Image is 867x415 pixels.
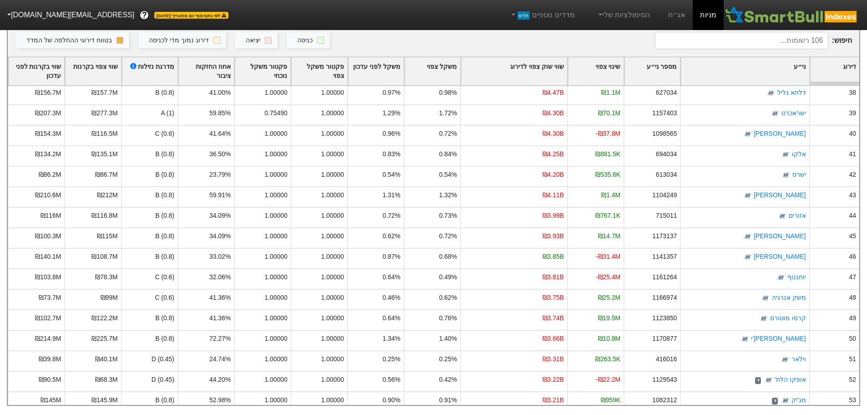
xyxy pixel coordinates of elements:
[849,354,856,364] div: 51
[543,149,564,159] div: ₪4.25B
[771,109,780,118] img: tase link
[439,293,457,302] div: 0.62%
[751,335,806,343] a: [PERSON_NAME]'י
[264,149,287,159] div: 1.00000
[810,57,859,86] div: Toggle SortBy
[209,313,231,323] div: 41.36%
[383,149,401,159] div: 0.83%
[791,397,806,404] a: מג'יק
[321,375,344,384] div: 1.00000
[209,108,231,118] div: 59.85%
[766,89,776,98] img: tase link
[95,354,118,364] div: ₪40.1M
[209,211,231,220] div: 34.09%
[348,57,404,86] div: Toggle SortBy
[781,110,806,117] a: ישראכרט
[91,395,117,405] div: ₪145.9M
[121,350,177,371] div: D (0.45)
[439,252,457,261] div: 0.68%
[121,186,177,207] div: B (0.8)
[743,191,752,200] img: tase link
[777,89,806,97] a: דלתא גליל
[405,57,460,86] div: Toggle SortBy
[652,293,677,302] div: 1166974
[849,190,856,200] div: 43
[121,145,177,166] div: B (0.8)
[601,395,620,405] div: ₪959K
[461,57,567,86] div: Toggle SortBy
[656,354,677,364] div: 416016
[264,395,287,405] div: 1.00000
[142,9,147,21] span: ?
[543,395,564,405] div: ₪3.21B
[91,108,117,118] div: ₪277.3M
[35,108,61,118] div: ₪207.3M
[383,375,401,384] div: 0.56%
[724,6,860,24] img: SmartBull
[121,309,177,330] div: B (0.8)
[209,395,231,405] div: 52.98%
[596,129,620,138] div: -₪37.8M
[601,190,620,200] div: ₪1.4M
[543,88,564,97] div: ₪4.47B
[321,129,344,138] div: 1.00000
[595,211,620,220] div: ₪767.1K
[543,108,564,118] div: ₪4.30B
[287,32,330,49] button: כניסה
[297,36,313,46] div: כניסה
[321,190,344,200] div: 1.00000
[789,212,806,220] a: אזורים
[781,355,790,364] img: tase link
[209,272,231,282] div: 32.06%
[781,150,790,159] img: tase link
[656,149,677,159] div: 694034
[91,211,117,220] div: ₪116.8M
[543,129,564,138] div: ₪4.30B
[849,272,856,282] div: 47
[743,130,752,139] img: tase link
[439,375,457,384] div: 0.42%
[652,395,677,405] div: 1082312
[149,36,209,46] div: דירוג נמוך מדי לכניסה
[543,375,564,384] div: ₪3.22B
[321,231,344,241] div: 1.00000
[598,334,621,343] div: ₪10.8M
[321,88,344,97] div: 1.00000
[95,375,118,384] div: ₪68.3M
[652,231,677,241] div: 1173137
[95,272,118,282] div: ₪78.3M
[543,231,564,241] div: ₪3.93B
[264,170,287,179] div: 1.00000
[35,190,61,200] div: ₪210.6M
[95,170,118,179] div: ₪86.7M
[321,354,344,364] div: 1.00000
[264,231,287,241] div: 1.00000
[543,272,564,282] div: ₪3.81B
[35,272,61,282] div: ₪103.8M
[39,170,61,179] div: ₪86.2M
[652,313,677,323] div: 1123850
[439,334,457,343] div: 1.40%
[209,231,231,241] div: 34.09%
[849,129,856,138] div: 40
[39,293,61,302] div: ₪73.7M
[849,149,856,159] div: 41
[754,233,806,240] a: [PERSON_NAME]
[209,190,231,200] div: 59.91%
[246,36,260,46] div: יציאה
[41,211,61,220] div: ₪116M
[121,330,177,350] div: B (0.8)
[121,371,177,391] div: D (0.45)
[321,293,344,302] div: 1.00000
[849,313,856,323] div: 49
[101,293,118,302] div: ₪99M
[209,252,231,261] div: 33.02%
[383,211,401,220] div: 0.72%
[593,6,654,24] a: הסימולציות שלי
[264,272,287,282] div: 1.00000
[321,395,344,405] div: 1.00000
[209,375,231,384] div: 44.20%
[598,231,621,241] div: ₪14.7M
[595,149,620,159] div: ₪881.5K
[121,166,177,186] div: B (0.8)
